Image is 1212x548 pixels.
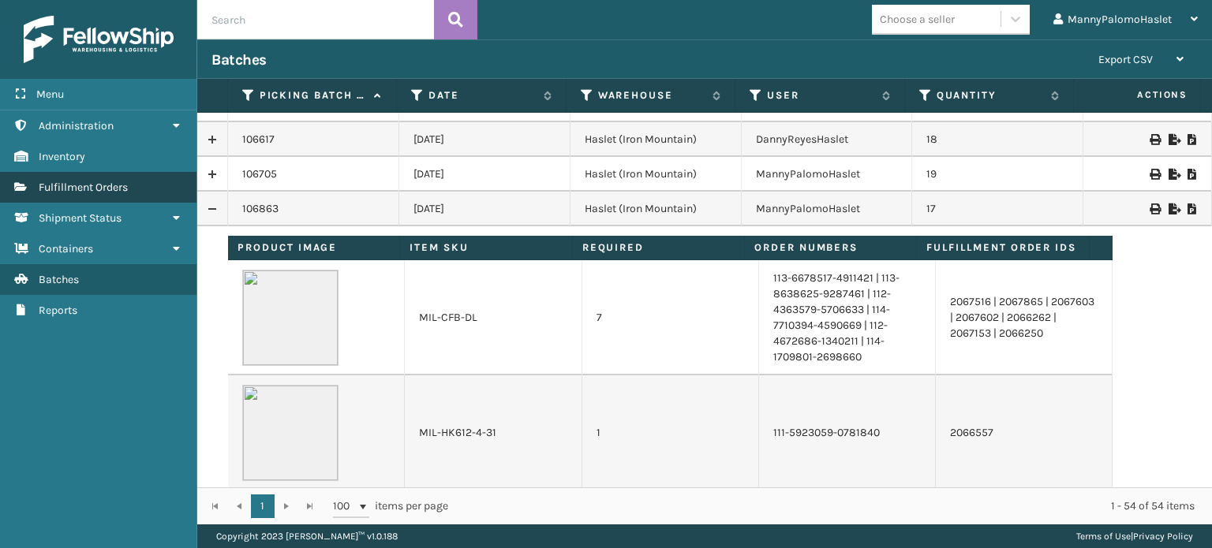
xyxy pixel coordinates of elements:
img: logo [24,16,174,63]
td: MannyPalomoHaslet [742,157,913,192]
td: 106863 [228,192,399,226]
td: MIL-HK612-4-31 [405,375,582,490]
img: 51104088640_40f294f443_o-scaled-700x700.jpg [242,385,339,481]
label: Product Image [238,240,390,255]
div: Choose a seller [880,11,955,28]
span: Menu [36,88,64,101]
td: 1 [582,375,759,490]
td: MIL-CFB-DL [405,260,582,375]
td: 17 [912,192,1083,226]
td: [DATE] [399,157,570,192]
td: 111-5923059-0781840 [759,375,936,490]
td: 19 [912,157,1083,192]
i: Print Picklist Labels [1150,169,1159,180]
td: 2066557 [936,375,1113,490]
h3: Batches [211,50,267,69]
td: 18 [912,122,1083,157]
label: Required [582,240,735,255]
span: Batches [39,273,79,286]
i: Export to .xls [1169,134,1178,145]
label: Picking batch ID [260,88,367,103]
span: 100 [333,498,357,514]
span: Containers [39,242,93,255]
td: MannyPalomoHaslet [742,192,913,226]
a: Terms of Use [1076,531,1131,542]
label: User [767,88,874,103]
span: Actions [1079,82,1197,108]
span: Reports [39,304,77,317]
span: items per page [333,494,448,518]
label: Warehouse [598,88,705,103]
div: | [1076,524,1193,548]
label: Item SKU [410,240,562,255]
label: Fulfillment Order Ids [926,240,1079,255]
i: Print Picklist [1188,203,1197,214]
span: Shipment Status [39,211,122,225]
td: [DATE] [399,192,570,226]
i: Print Picklist Labels [1150,134,1159,145]
div: 1 - 54 of 54 items [470,498,1195,514]
td: 7 [582,260,759,375]
i: Export to .xls [1169,169,1178,180]
a: Privacy Policy [1133,531,1193,542]
label: Date [428,88,536,103]
td: 113-6678517-4911421 | 113-8638625-9287461 | 112-4363579-5706633 | 114-7710394-4590669 | 112-46726... [759,260,936,375]
label: Order Numbers [754,240,907,255]
i: Print Picklist [1188,134,1197,145]
td: Haslet (Iron Mountain) [570,122,742,157]
img: 51104088640_40f294f443_o-scaled-700x700.jpg [242,270,339,366]
span: Export CSV [1098,53,1153,66]
span: Fulfillment Orders [39,181,128,194]
a: 1 [251,494,275,518]
td: DannyReyesHaslet [742,122,913,157]
span: Administration [39,119,114,132]
td: 106617 [228,122,399,157]
span: Inventory [39,150,85,163]
label: Quantity [937,88,1044,103]
i: Export to .xls [1169,203,1178,214]
p: Copyright 2023 [PERSON_NAME]™ v 1.0.188 [216,524,398,548]
td: 2067516 | 2067865 | 2067603 | 2067602 | 2066262 | 2067153 | 2066250 [936,260,1113,375]
td: Haslet (Iron Mountain) [570,192,742,226]
td: [DATE] [399,122,570,157]
i: Print Picklist [1188,169,1197,180]
i: Print Picklist Labels [1150,203,1159,214]
td: Haslet (Iron Mountain) [570,157,742,192]
td: 106705 [228,157,399,192]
